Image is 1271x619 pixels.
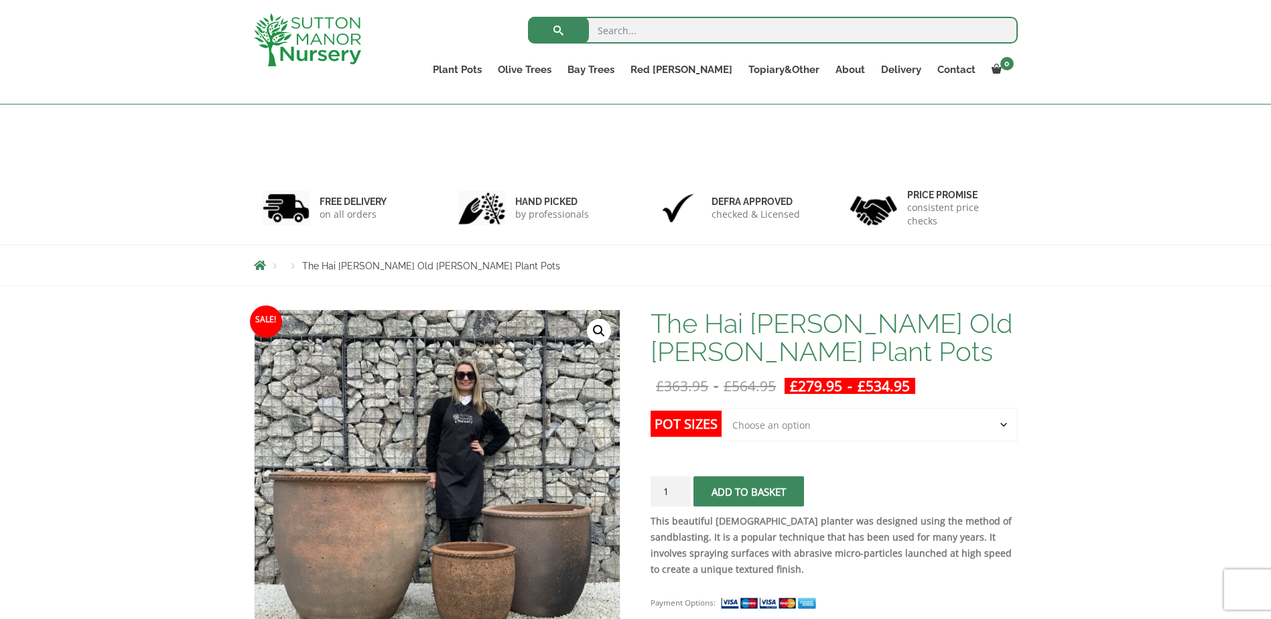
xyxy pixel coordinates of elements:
[693,476,804,506] button: Add to basket
[559,60,622,79] a: Bay Trees
[651,309,1017,366] h1: The Hai [PERSON_NAME] Old [PERSON_NAME] Plant Pots
[320,208,387,221] p: on all orders
[858,376,910,395] bdi: 534.95
[656,376,708,395] bdi: 363.95
[724,376,776,395] bdi: 564.95
[515,208,589,221] p: by professionals
[490,60,559,79] a: Olive Trees
[656,376,664,395] span: £
[720,596,821,610] img: payment supported
[651,378,781,394] del: -
[827,60,873,79] a: About
[622,60,740,79] a: Red [PERSON_NAME]
[724,376,732,395] span: £
[651,514,1012,575] strong: This beautiful [DEMOGRAPHIC_DATA] planter was designed using the method of sandblasting. It is a ...
[302,261,560,271] span: The Hai [PERSON_NAME] Old [PERSON_NAME] Plant Pots
[850,188,897,228] img: 4.jpg
[254,13,361,66] img: logo
[1000,57,1014,70] span: 0
[907,201,1009,228] p: consistent price checks
[320,196,387,208] h6: FREE DELIVERY
[651,476,691,506] input: Product quantity
[790,376,842,395] bdi: 279.95
[528,17,1018,44] input: Search...
[425,60,490,79] a: Plant Pots
[929,60,984,79] a: Contact
[655,191,701,225] img: 3.jpg
[254,260,1018,271] nav: Breadcrumbs
[740,60,827,79] a: Topiary&Other
[858,376,866,395] span: £
[984,60,1018,79] a: 0
[790,376,798,395] span: £
[907,189,1009,201] h6: Price promise
[458,191,505,225] img: 2.jpg
[250,305,282,338] span: Sale!
[712,196,800,208] h6: Defra approved
[785,378,915,394] ins: -
[712,208,800,221] p: checked & Licensed
[587,319,611,343] a: View full-screen image gallery
[873,60,929,79] a: Delivery
[651,598,716,608] small: Payment Options:
[263,191,310,225] img: 1.jpg
[651,411,722,437] label: Pot Sizes
[515,196,589,208] h6: hand picked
